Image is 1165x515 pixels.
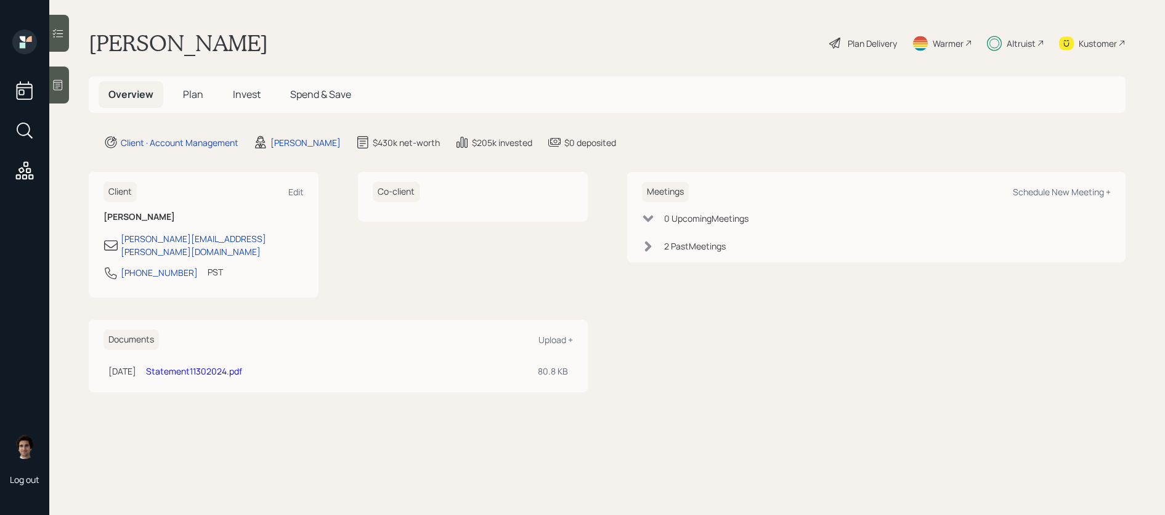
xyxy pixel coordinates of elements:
[664,240,726,253] div: 2 Past Meeting s
[10,474,39,485] div: Log out
[146,365,242,377] a: Statement11302024.pdf
[373,136,440,149] div: $430k net-worth
[1007,37,1036,50] div: Altruist
[104,330,159,350] h6: Documents
[288,186,304,198] div: Edit
[89,30,268,57] h1: [PERSON_NAME]
[933,37,964,50] div: Warmer
[121,136,238,149] div: Client · Account Management
[538,365,568,378] div: 80.8 KB
[1013,186,1111,198] div: Schedule New Meeting +
[208,266,223,278] div: PST
[183,87,203,101] span: Plan
[290,87,351,101] span: Spend & Save
[538,334,573,346] div: Upload +
[270,136,341,149] div: [PERSON_NAME]
[121,232,304,258] div: [PERSON_NAME][EMAIL_ADDRESS][PERSON_NAME][DOMAIN_NAME]
[12,434,37,459] img: harrison-schaefer-headshot-2.png
[642,182,689,202] h6: Meetings
[121,266,198,279] div: [PHONE_NUMBER]
[108,365,136,378] div: [DATE]
[472,136,532,149] div: $205k invested
[233,87,261,101] span: Invest
[664,212,749,225] div: 0 Upcoming Meeting s
[564,136,616,149] div: $0 deposited
[104,212,304,222] h6: [PERSON_NAME]
[848,37,897,50] div: Plan Delivery
[373,182,420,202] h6: Co-client
[104,182,137,202] h6: Client
[108,87,153,101] span: Overview
[1079,37,1117,50] div: Kustomer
